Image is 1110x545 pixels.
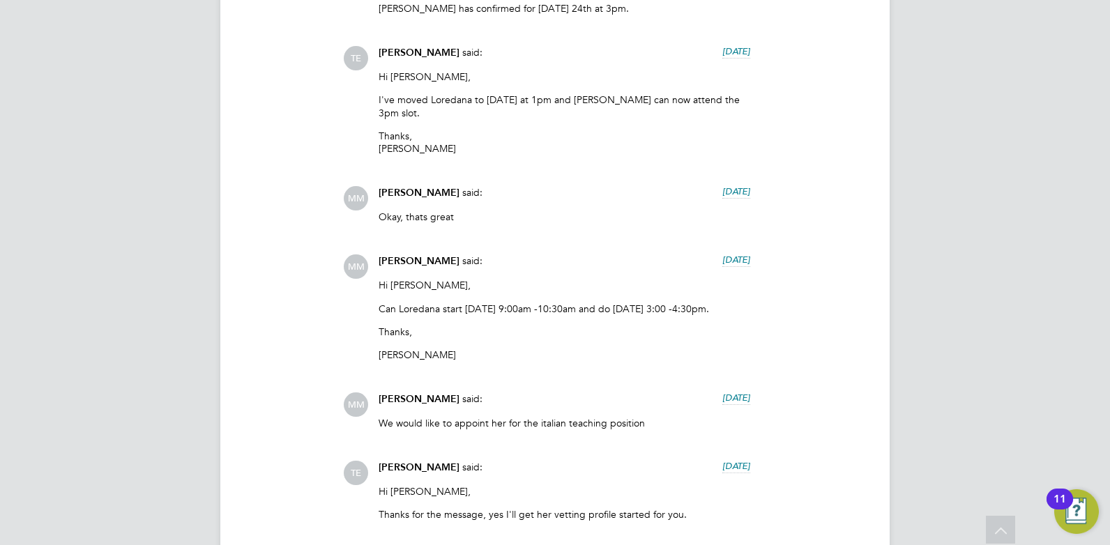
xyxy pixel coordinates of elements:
span: MM [344,186,368,210]
p: [PERSON_NAME] has confirmed for [DATE] 24th at 3pm. [379,2,750,15]
span: MM [344,254,368,279]
span: said: [462,46,482,59]
span: said: [462,254,482,267]
span: [DATE] [722,185,750,197]
span: TE [344,46,368,70]
span: [PERSON_NAME] [379,461,459,473]
p: Thanks, [379,325,750,338]
p: Hi [PERSON_NAME], [379,485,750,498]
p: I've moved Loredana to [DATE] at 1pm and [PERSON_NAME] can now attend the 3pm slot. [379,93,750,118]
span: MM [344,392,368,417]
span: [DATE] [722,254,750,266]
button: Open Resource Center, 11 new notifications [1054,489,1099,534]
span: said: [462,392,482,405]
p: Okay, thats great [379,210,750,223]
span: TE [344,461,368,485]
span: [PERSON_NAME] [379,47,459,59]
span: said: [462,186,482,199]
span: [DATE] [722,460,750,472]
p: Thanks for the message, yes I'll get her vetting profile started for you. [379,508,750,521]
p: Hi [PERSON_NAME], [379,70,750,83]
span: said: [462,461,482,473]
p: Hi [PERSON_NAME], [379,279,750,291]
span: [PERSON_NAME] [379,393,459,405]
p: Thanks, [PERSON_NAME] [379,130,750,155]
span: [DATE] [722,45,750,57]
p: Can Loredana start [DATE] 9:00am -10:30am and do [DATE] 3:00 -4:30pm. [379,302,750,315]
span: [DATE] [722,392,750,404]
span: [PERSON_NAME] [379,187,459,199]
div: 11 [1054,499,1066,517]
p: [PERSON_NAME] [379,348,750,361]
span: [PERSON_NAME] [379,255,459,267]
p: We would like to appoint her for the italian teaching position [379,417,750,429]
